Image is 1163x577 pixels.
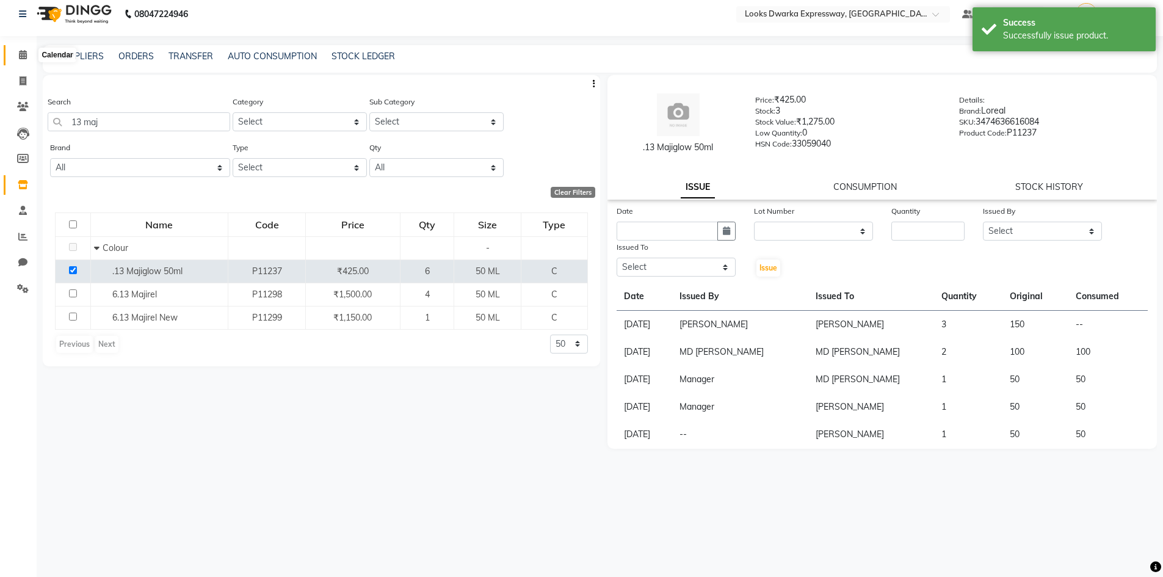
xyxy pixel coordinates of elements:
span: .13 Majiglow 50ml [112,266,183,277]
a: AUTO CONSUMPTION [228,51,317,62]
button: Issue [756,259,780,277]
td: 100 [1068,338,1148,366]
div: Success [1003,16,1147,29]
label: Quantity [891,206,920,217]
span: Colour [103,242,128,253]
th: Issued To [808,283,934,311]
label: Sub Category [369,96,415,107]
label: Type [233,142,248,153]
label: Low Quantity: [755,128,802,139]
th: Quantity [934,283,1003,311]
span: Collapse Row [94,242,103,253]
div: Code [229,214,305,236]
span: ₹425.00 [337,266,369,277]
td: -- [672,421,808,448]
label: Price: [755,95,774,106]
div: 33059040 [755,137,941,154]
label: Brand: [959,106,981,117]
td: 150 [1002,311,1068,339]
label: Details: [959,95,985,106]
td: 50 [1002,366,1068,393]
span: 1 [425,312,430,323]
a: STOCK LEDGER [332,51,395,62]
a: ISSUE [681,176,715,198]
td: -- [1068,311,1148,339]
div: Loreal [959,104,1145,122]
span: P11237 [252,266,282,277]
td: MD [PERSON_NAME] [672,338,808,366]
th: Date [617,283,673,311]
td: [DATE] [617,393,673,421]
label: SKU: [959,117,976,128]
div: 3 [755,104,941,122]
td: 1 [934,366,1003,393]
span: C [551,266,557,277]
a: STOCK HISTORY [1015,181,1083,192]
div: Name [92,214,227,236]
span: P11298 [252,289,282,300]
label: Date [617,206,633,217]
td: [DATE] [617,311,673,339]
label: Brand [50,142,70,153]
td: [DATE] [617,421,673,448]
div: 0 [755,126,941,143]
td: 2 [934,338,1003,366]
td: MD [PERSON_NAME] [808,338,934,366]
span: ₹1,150.00 [333,312,372,323]
div: Qty [401,214,454,236]
div: Size [455,214,520,236]
div: P11237 [959,126,1145,143]
label: Stock: [755,106,775,117]
label: Category [233,96,263,107]
th: Original [1002,283,1068,311]
a: TRANSFER [168,51,213,62]
span: ₹1,500.00 [333,289,372,300]
td: 50 [1068,393,1148,421]
div: 3474636616084 [959,115,1145,132]
td: 1 [934,393,1003,421]
a: CONSUMPTION [833,181,897,192]
img: avatar [657,93,700,136]
span: C [551,312,557,323]
td: [DATE] [617,366,673,393]
span: 50 ML [476,312,500,323]
th: Consumed [1068,283,1148,311]
div: ₹1,275.00 [755,115,941,132]
label: Qty [369,142,381,153]
td: 3 [934,311,1003,339]
span: 6.13 Majirel New [112,312,178,323]
span: Issue [759,263,777,272]
label: HSN Code: [755,139,792,150]
td: 50 [1002,393,1068,421]
span: P11299 [252,312,282,323]
td: [DATE] [617,338,673,366]
td: [PERSON_NAME] [808,311,934,339]
td: 50 [1002,421,1068,448]
span: 6.13 Majirel [112,289,157,300]
label: Lot Number [754,206,794,217]
td: Manager [672,393,808,421]
td: [PERSON_NAME] [808,421,934,448]
div: Successfully issue product. [1003,29,1147,42]
label: Issued By [983,206,1015,217]
td: 50 [1068,421,1148,448]
td: MD [PERSON_NAME] [808,366,934,393]
span: 50 ML [476,289,500,300]
a: ORDERS [118,51,154,62]
td: [PERSON_NAME] [672,311,808,339]
span: 50 ML [476,266,500,277]
input: Search by product name or code [48,112,230,131]
img: Manager [1076,3,1097,24]
td: [PERSON_NAME] [808,393,934,421]
label: Issued To [617,242,648,253]
label: Stock Value: [755,117,796,128]
span: - [486,242,490,253]
div: Type [522,214,586,236]
td: 1 [934,421,1003,448]
td: 100 [1002,338,1068,366]
label: Product Code: [959,128,1007,139]
span: 6 [425,266,430,277]
span: 4 [425,289,430,300]
td: 50 [1068,366,1148,393]
div: Clear Filters [551,187,595,198]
